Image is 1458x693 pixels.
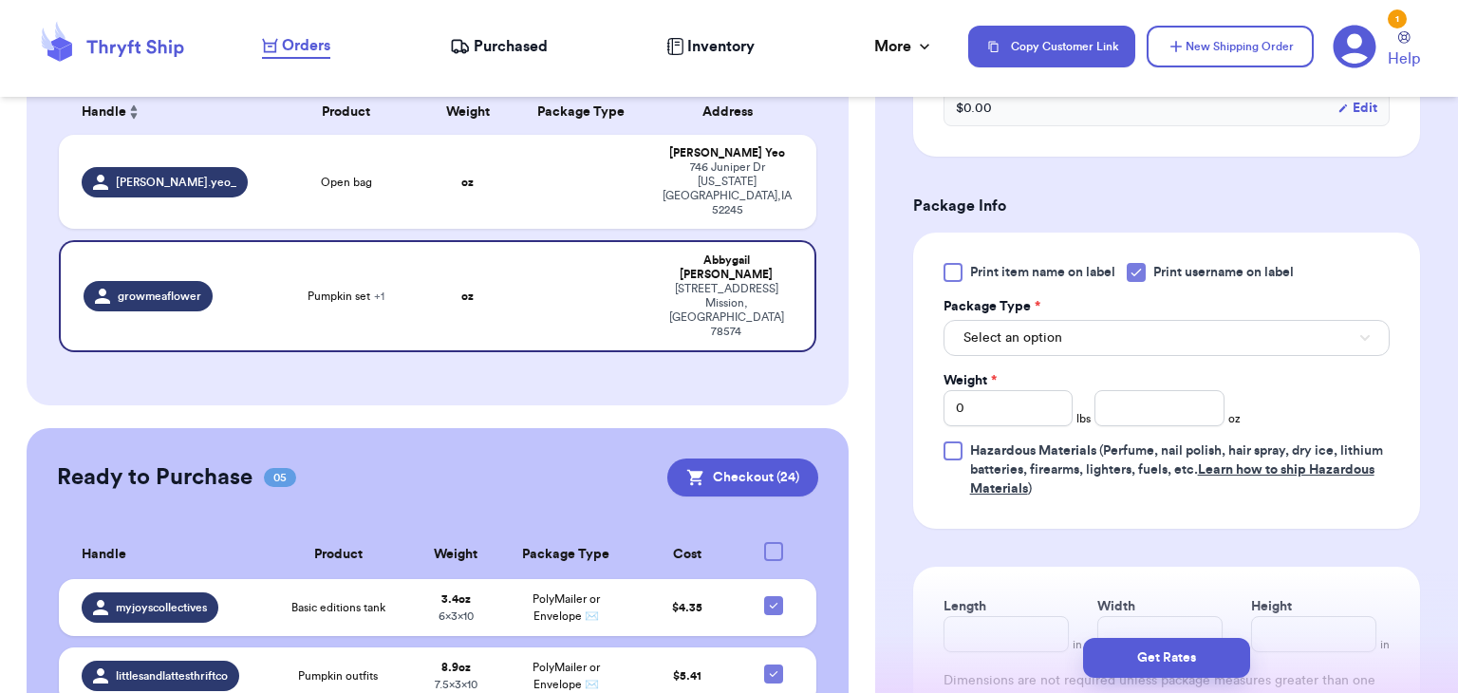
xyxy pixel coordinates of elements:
[116,668,228,684] span: littlesandlattesthriftco
[514,89,650,135] th: Package Type
[1333,25,1376,68] a: 1
[672,602,702,613] span: $ 4.35
[944,597,986,616] label: Length
[264,468,296,487] span: 05
[1337,99,1377,118] button: Edit
[461,290,474,302] strong: oz
[874,35,934,58] div: More
[500,531,633,579] th: Package Type
[282,34,330,57] span: Orders
[1388,47,1420,70] span: Help
[118,289,201,304] span: growmeaflower
[116,600,207,615] span: myjoyscollectives
[533,662,600,690] span: PolyMailer or Envelope ✉️
[968,26,1135,67] button: Copy Customer Link
[1083,638,1250,678] button: Get Rates
[661,146,794,160] div: [PERSON_NAME] Yeo
[956,99,992,118] span: $ 0.00
[1251,597,1292,616] label: Height
[126,101,141,123] button: Sort ascending
[963,328,1062,347] span: Select an option
[661,160,794,217] div: 746 Juniper Dr [US_STATE][GEOGRAPHIC_DATA] , IA 52245
[441,662,471,673] strong: 8.9 oz
[116,175,236,190] span: [PERSON_NAME].yeo_
[1388,9,1407,28] div: 1
[667,459,818,496] button: Checkout (24)
[441,593,471,605] strong: 3.4 oz
[970,444,1096,458] span: Hazardous Materials
[944,371,997,390] label: Weight
[439,610,474,622] span: 6 x 3 x 10
[666,35,755,58] a: Inventory
[308,289,384,304] span: Pumpkin set
[687,35,755,58] span: Inventory
[1228,411,1241,426] span: oz
[661,253,792,282] div: Abbygail [PERSON_NAME]
[1153,263,1294,282] span: Print username on label
[291,600,385,615] span: Basic editions tank
[1388,31,1420,70] a: Help
[262,34,330,59] a: Orders
[970,263,1115,282] span: Print item name on label
[944,320,1390,356] button: Select an option
[265,531,412,579] th: Product
[321,175,372,190] span: Open bag
[374,290,384,302] span: + 1
[82,545,126,565] span: Handle
[82,103,126,122] span: Handle
[673,670,701,682] span: $ 5.41
[412,531,500,579] th: Weight
[1076,411,1091,426] span: lbs
[649,89,816,135] th: Address
[632,531,742,579] th: Cost
[1097,597,1135,616] label: Width
[422,89,514,135] th: Weight
[57,462,252,493] h2: Ready to Purchase
[970,444,1383,496] span: (Perfume, nail polish, hair spray, dry ice, lithium batteries, firearms, lighters, fuels, etc. )
[913,195,1420,217] h3: Package Info
[661,282,792,339] div: [STREET_ADDRESS] Mission , [GEOGRAPHIC_DATA] 78574
[944,297,1040,316] label: Package Type
[461,177,474,188] strong: oz
[450,35,548,58] a: Purchased
[298,668,378,684] span: Pumpkin outfits
[533,593,600,622] span: PolyMailer or Envelope ✉️
[435,679,477,690] span: 7.5 x 3 x 10
[1147,26,1314,67] button: New Shipping Order
[474,35,548,58] span: Purchased
[271,89,422,135] th: Product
